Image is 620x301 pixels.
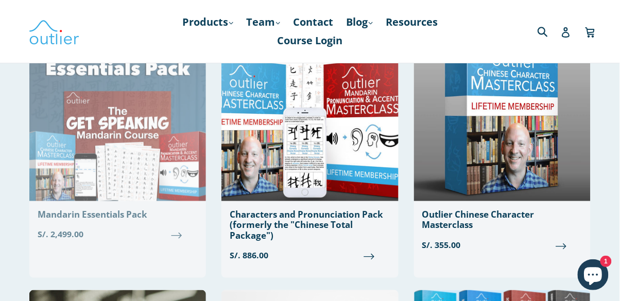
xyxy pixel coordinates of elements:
[272,31,348,50] a: Course Login
[422,239,582,251] span: S/. 355.00
[28,16,80,46] img: Outlier Linguistics
[341,13,378,31] a: Blog
[535,21,563,42] input: Search
[414,24,591,259] a: Outlier Chinese Character Masterclass S/. 355.00
[288,13,338,31] a: Contact
[38,209,198,220] div: Mandarin Essentials Pack
[230,249,390,261] span: S/. 886.00
[29,24,206,201] img: Mandarin Essentials Pack
[414,24,591,201] img: Outlier Chinese Character Masterclass Outlier Linguistics
[575,259,612,293] inbox-online-store-chat: Shopify online store chat
[221,24,398,201] img: Chinese Total Package Outlier Linguistics
[422,209,582,231] div: Outlier Chinese Character Masterclass
[38,228,198,240] span: S/. 2,499.00
[241,13,285,31] a: Team
[221,24,398,270] a: Characters and Pronunciation Pack (formerly the "Chinese Total Package") S/. 886.00
[230,209,390,241] div: Characters and Pronunciation Pack (formerly the "Chinese Total Package")
[29,24,206,249] a: Mandarin Essentials Pack S/. 2,499.00
[177,13,238,31] a: Products
[381,13,443,31] a: Resources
